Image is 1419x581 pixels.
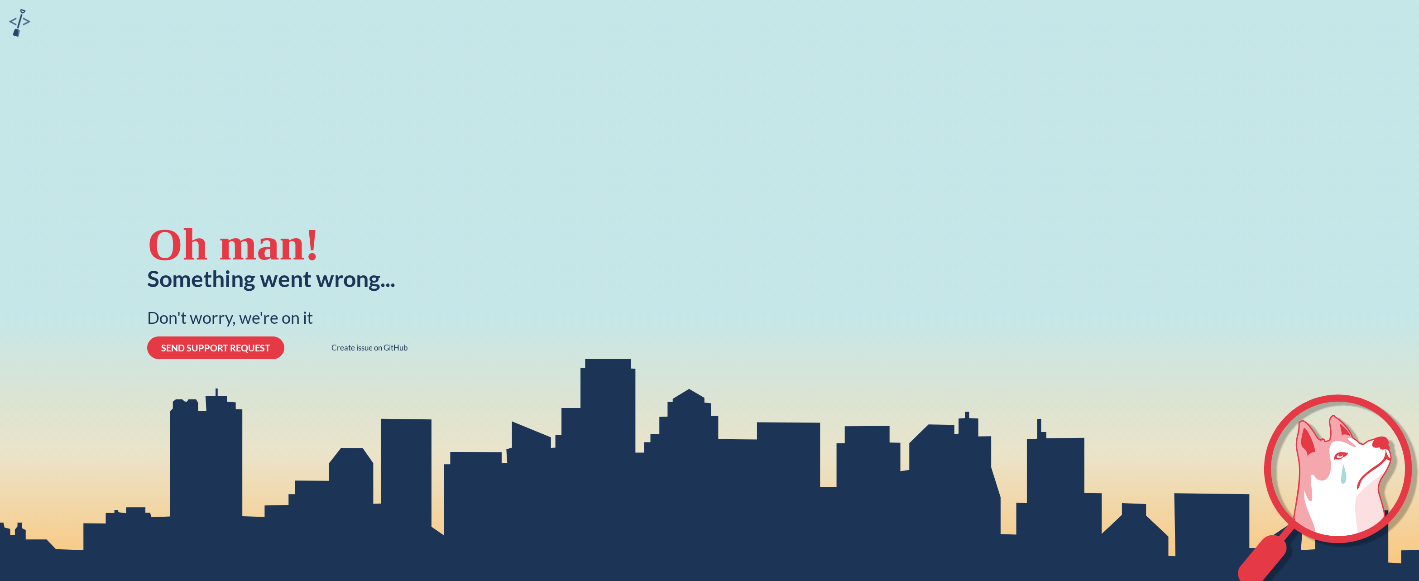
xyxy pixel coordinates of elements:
[9,9,30,37] img: sandbox logo
[9,9,30,39] a: sandbox logo
[147,308,313,327] div: Don't worry, we're on it
[331,343,408,352] a: Create issue on GitHub
[147,267,395,290] div: Something went wrong...
[147,222,320,267] div: Oh man!
[1238,394,1419,581] svg: crying-husky-2
[147,336,284,359] button: SEND SUPPORT REQUEST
